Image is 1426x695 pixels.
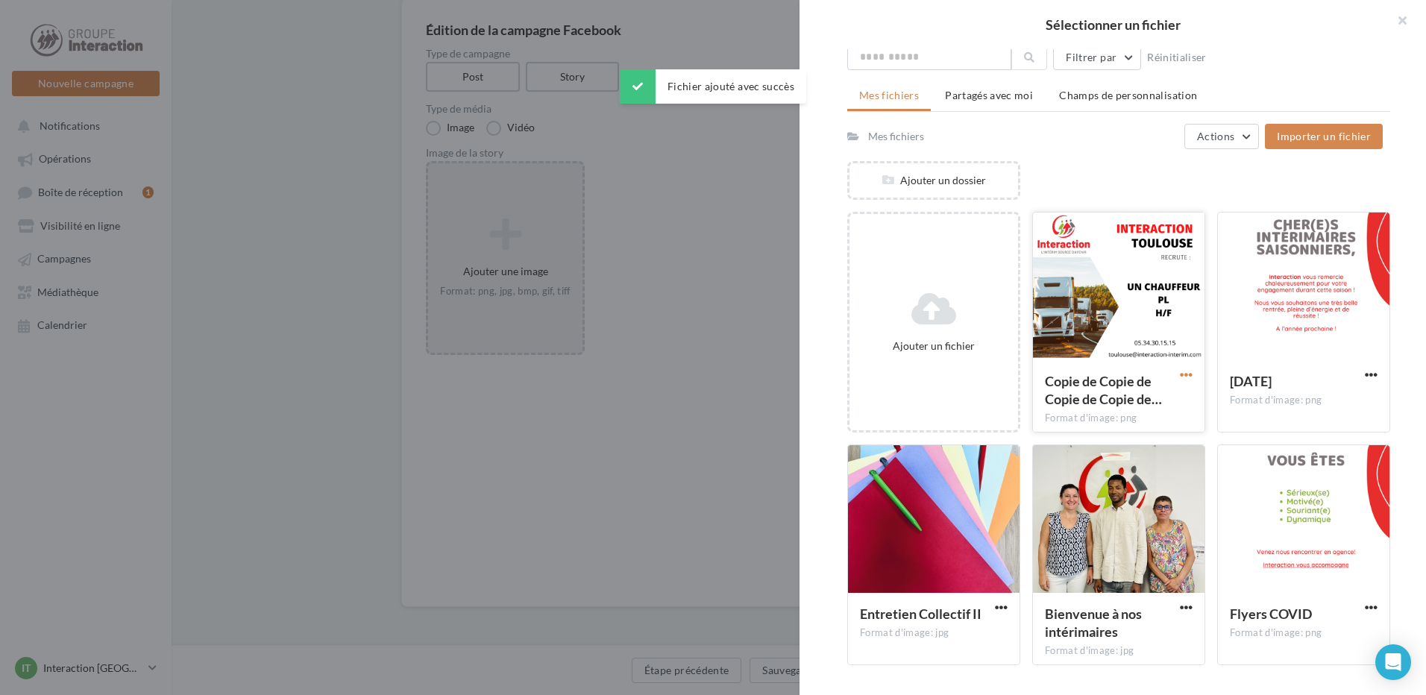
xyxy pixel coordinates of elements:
span: Champs de personnalisation [1059,89,1197,101]
span: Rentrée scolaire [1230,373,1272,389]
div: Ajouter un fichier [855,339,1012,353]
span: Entretien Collectif II [860,606,981,622]
span: Copie de Copie de Copie de Copie de Copie de Copie de Copie de Copie de Copie de Copie de INTERAC... [1045,373,1162,407]
button: Actions [1184,124,1259,149]
h2: Sélectionner un fichier [823,18,1402,31]
button: Importer un fichier [1265,124,1383,149]
span: Flyers COVID [1230,606,1312,622]
div: Format d'image: png [1045,412,1193,425]
div: Mes fichiers [868,129,924,144]
div: Open Intercom Messenger [1375,644,1411,680]
button: Réinitialiser [1141,48,1213,66]
div: Format d'image: jpg [860,626,1008,640]
span: Importer un fichier [1277,130,1371,142]
span: Bienvenue à nos intérimaires [1045,606,1142,640]
div: Format d'image: jpg [1045,644,1193,658]
button: Filtrer par [1053,45,1141,70]
span: Mes fichiers [859,89,919,101]
div: Format d'image: png [1230,394,1378,407]
span: Actions [1197,130,1234,142]
div: Ajouter un dossier [849,173,1018,188]
span: Partagés avec moi [945,89,1033,101]
div: Format d'image: png [1230,626,1378,640]
div: Fichier ajouté avec succès [620,69,806,104]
